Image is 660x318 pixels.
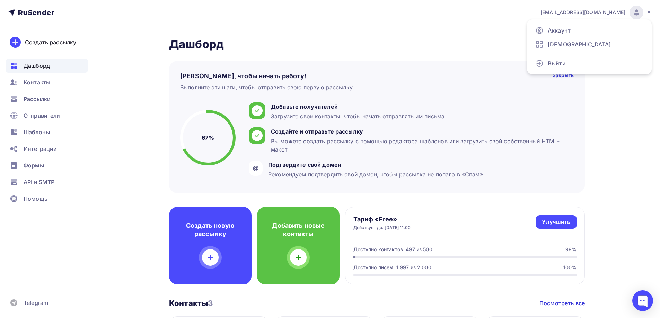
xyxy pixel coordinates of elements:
[169,37,585,51] h2: Дашборд
[24,62,50,70] span: Дашборд
[548,40,611,48] span: [DEMOGRAPHIC_DATA]
[271,127,570,136] div: Создайте и отправьте рассылку
[24,145,57,153] span: Интеграции
[540,6,652,19] a: [EMAIL_ADDRESS][DOMAIN_NAME]
[24,111,60,120] span: Отправители
[6,59,88,73] a: Дашборд
[24,128,50,136] span: Шаблоны
[271,112,445,120] div: Загрузите свои контакты, чтобы начать отправлять им письма
[527,19,652,74] ul: [EMAIL_ADDRESS][DOMAIN_NAME]
[24,78,50,87] span: Контакты
[6,158,88,172] a: Формы
[548,26,571,35] span: Аккаунт
[353,246,432,253] div: Доступно контактов: 497 из 500
[271,137,570,154] div: Вы можете создать рассылку с помощью редактора шаблонов или загрузить свой собственный HTML-макет
[353,264,431,271] div: Доступно писем: 1 997 из 2 000
[542,218,570,226] div: Улучшить
[208,299,213,308] span: 3
[202,134,214,142] h5: 67%
[180,72,306,80] h4: [PERSON_NAME], чтобы начать работу!
[565,246,577,253] div: 99%
[268,170,483,179] div: Рекомендуем подтвердить свой домен, чтобы рассылка не попала в «Спам»
[6,125,88,139] a: Шаблоны
[563,264,577,271] div: 100%
[180,83,353,91] div: Выполните эти шаги, чтобы отправить свою первую рассылку
[6,92,88,106] a: Рассылки
[6,109,88,122] a: Отправители
[169,298,213,308] h3: Контакты
[180,221,240,238] h4: Создать новую рассылку
[268,161,483,169] div: Подтвердите свой домен
[24,178,54,186] span: API и SMTP
[24,194,47,203] span: Помощь
[548,59,566,67] span: Выйти
[353,215,411,224] h4: Тариф «Free»
[539,299,585,307] a: Посмотреть все
[553,72,574,80] div: Закрыть
[540,9,625,16] span: [EMAIL_ADDRESS][DOMAIN_NAME]
[268,221,328,238] h4: Добавить новые контакты
[24,95,51,103] span: Рассылки
[271,102,445,111] div: Добавьте получателей
[24,161,44,170] span: Формы
[25,38,76,46] div: Создать рассылку
[6,75,88,89] a: Контакты
[353,225,411,230] div: Действует до: [DATE] 11:00
[24,299,48,307] span: Telegram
